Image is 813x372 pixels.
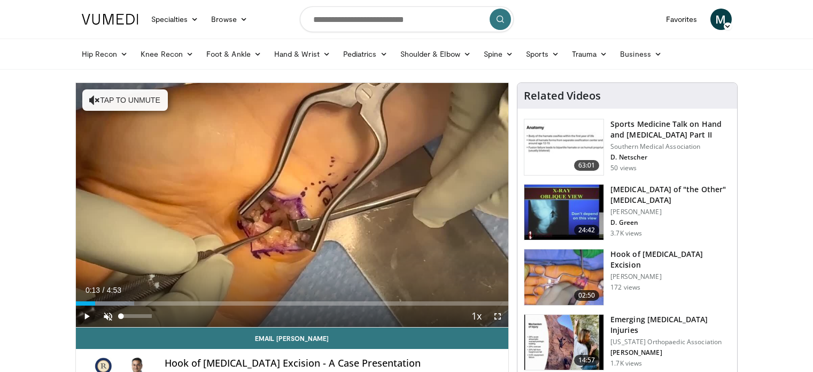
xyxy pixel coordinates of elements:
p: [US_STATE] Orthopaedic Association [610,338,731,346]
p: 3.7K views [610,229,642,238]
img: VuMedi Logo [82,14,138,25]
span: 4:53 [107,286,121,294]
p: 50 views [610,164,637,172]
a: Trauma [566,43,614,65]
input: Search topics, interventions [300,6,514,32]
img: ff1c732a-582f-40f1-bcab-0fc8cd0f3a6f.150x105_q85_crop-smart_upscale.jpg [524,249,603,305]
div: Volume Level [121,314,152,318]
p: [PERSON_NAME] [610,272,731,281]
button: Unmute [97,306,119,327]
a: Shoulder & Elbow [394,43,477,65]
a: Sports [520,43,566,65]
video-js: Video Player [76,83,509,328]
p: D. Green [610,218,731,227]
p: D. Netscher [610,153,731,162]
button: Play [76,306,97,327]
h3: Emerging [MEDICAL_DATA] Injuries [610,314,731,336]
button: Playback Rate [466,306,487,327]
a: Browse [205,9,254,30]
button: Fullscreen [487,306,508,327]
a: Pediatrics [337,43,394,65]
a: Specialties [145,9,205,30]
a: Spine [477,43,520,65]
a: Foot & Ankle [200,43,268,65]
a: Knee Recon [134,43,200,65]
img: 09e868cb-fe32-49e2-90a1-f0e069513119.150x105_q85_crop-smart_upscale.jpg [524,185,603,240]
p: 172 views [610,283,640,292]
span: 02:50 [574,290,600,301]
img: fc4ab48b-5625-4ecf-8688-b082f551431f.150x105_q85_crop-smart_upscale.jpg [524,119,603,175]
p: [PERSON_NAME] [610,208,731,216]
a: Email [PERSON_NAME] [76,328,509,349]
a: Business [614,43,668,65]
h4: Hook of [MEDICAL_DATA] Excision - A Case Presentation [165,358,500,369]
a: 63:01 Sports Medicine Talk on Hand and [MEDICAL_DATA] Part II Southern Medical Association D. Net... [524,119,731,176]
h3: [MEDICAL_DATA] of "the Other" [MEDICAL_DATA] [610,184,731,206]
div: Progress Bar [76,301,509,306]
span: 63:01 [574,160,600,171]
a: 14:57 Emerging [MEDICAL_DATA] Injuries [US_STATE] Orthopaedic Association [PERSON_NAME] 1.7K views [524,314,731,371]
a: 24:42 [MEDICAL_DATA] of "the Other" [MEDICAL_DATA] [PERSON_NAME] D. Green 3.7K views [524,184,731,241]
p: 1.7K views [610,359,642,368]
a: Hip Recon [75,43,135,65]
button: Tap to unmute [82,89,168,111]
a: M [710,9,732,30]
a: 02:50 Hook of [MEDICAL_DATA] Excision [PERSON_NAME] 172 views [524,249,731,306]
span: 24:42 [574,225,600,236]
a: Hand & Wrist [268,43,337,65]
a: Favorites [660,9,704,30]
h3: Hook of [MEDICAL_DATA] Excision [610,249,731,270]
span: 0:13 [86,286,100,294]
h3: Sports Medicine Talk on Hand and [MEDICAL_DATA] Part II [610,119,731,140]
img: 1ff1e9d5-1366-438a-9326-25e17b477509.150x105_q85_crop-smart_upscale.jpg [524,315,603,370]
span: / [103,286,105,294]
p: [PERSON_NAME] [610,348,731,357]
span: 14:57 [574,355,600,366]
h4: Related Videos [524,89,601,102]
p: Southern Medical Association [610,142,731,151]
